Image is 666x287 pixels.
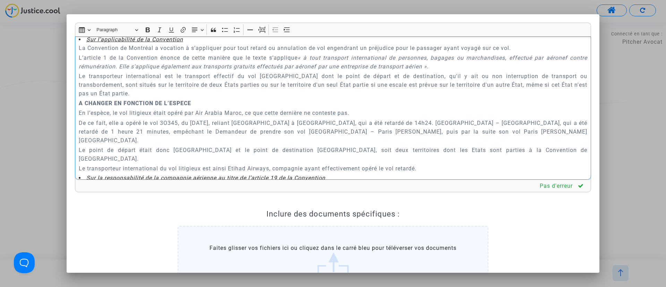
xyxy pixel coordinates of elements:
[540,183,573,189] span: Pas d'erreur
[96,26,133,34] span: Paragraph
[93,24,141,35] button: Paragraph
[86,175,325,181] i: Sur la responsabilité de la compagnie aérienne au titre de l’article 19 de la Convention
[75,36,591,180] div: Rich Text Editor, main
[79,100,191,107] strong: A CHANGER EN FONCTION DE L’ESPECE
[82,210,584,219] h4: Inclure des documents spécifiques :
[79,164,588,173] p: Le transporteur international du vol litigieux est ainsi Etihad Airways, compagnie ayant effectiv...
[75,23,591,36] div: Editor toolbar
[14,252,35,273] iframe: Help Scout Beacon - Open
[79,53,588,71] p: L’article 1 de la Convention énonce de cette manière que le texte s’applique
[86,36,183,43] u: Sur l’applicabilité de la Convention
[79,72,588,98] p: Le transporteur international est le transport effectif du vol [GEOGRAPHIC_DATA] dont le point de...
[79,54,588,70] i: « à tout transport international de personnes, bagages ou marchandises, effectué par aéronef cont...
[79,119,588,145] p: De ce fait, elle a opéré le vol 3O345, du [DATE], reliant [GEOGRAPHIC_DATA] à [GEOGRAPHIC_DATA], ...
[79,146,588,163] p: Le point de départ était donc [GEOGRAPHIC_DATA] et le point de destination [GEOGRAPHIC_DATA], soi...
[79,109,588,117] p: En l’espèce, le vol litigieux était opéré par Air Arabia Maroc, ce que cette dernière ne conteste...
[79,44,588,52] p: La Convention de Montréal a vocation à s’appliquer pour tout retard ou annulation de vol engendra...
